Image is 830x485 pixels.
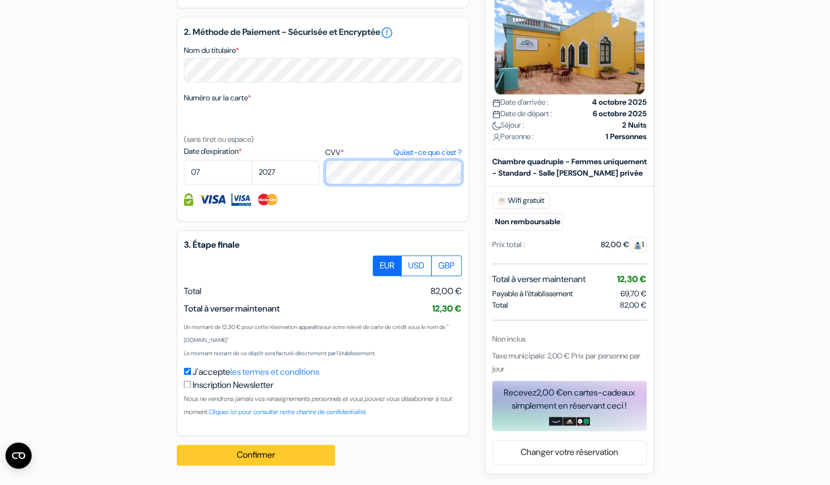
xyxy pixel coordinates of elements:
[401,255,432,276] label: USD
[431,285,462,298] span: 82,00 €
[492,273,586,286] span: Total à verser maintenant
[492,288,573,300] span: Payable à l’établissement
[592,97,647,108] strong: 4 octobre 2025
[620,300,647,311] span: 82,00 €
[184,303,280,314] span: Total à verser maintenant
[576,417,590,426] img: uber-uber-eats-card.png
[432,303,462,314] span: 12,30 €
[622,119,647,131] strong: 2 Nuits
[497,196,506,205] img: free_wifi.svg
[184,92,251,104] label: Numéro sur la carte
[492,193,550,209] span: Wifi gratuit
[184,285,201,297] span: Total
[184,134,254,144] small: (sans tiret ou espace)
[373,255,402,276] label: EUR
[5,442,32,469] button: Ouvrir le widget CMP
[492,239,525,250] div: Prix total :
[593,108,647,119] strong: 6 octobre 2025
[492,97,548,108] span: Date d'arrivée :
[231,193,251,206] img: Visa Electron
[393,147,461,158] a: Qu'est-ce que c'est ?
[549,417,563,426] img: amazon-card-no-text.png
[184,146,320,157] label: Date d'expiration
[256,193,279,206] img: Master Card
[199,193,226,206] img: Visa
[492,213,563,230] small: Non remboursable
[193,379,273,392] label: Inscription Newsletter
[492,300,508,311] span: Total
[492,122,500,130] img: moon.svg
[634,241,642,249] img: guest.svg
[536,387,563,398] span: 2,00 €
[431,255,462,276] label: GBP
[492,333,647,345] div: Non inclus
[492,99,500,107] img: calendar.svg
[492,108,552,119] span: Date de départ :
[492,133,500,141] img: user_icon.svg
[492,119,524,131] span: Séjour :
[184,350,376,357] small: Le montant restant de ce dépôt sera facturé directement par l'établissement.
[325,147,461,158] label: CVV
[230,366,319,378] a: les termes et conditions
[373,255,462,276] div: Basic radio toggle button group
[208,408,367,416] a: Cliquez ici pour consulter notre chartre de confidentialité.
[380,26,393,39] a: error_outline
[620,289,647,298] span: 69,70 €
[563,417,576,426] img: adidas-card.png
[193,366,319,379] label: J'accepte
[492,110,500,118] img: calendar.svg
[184,394,452,416] small: Nous ne vendrons jamais vos renseignements personnels et vous pouvez vous désabonner à tout moment.
[184,26,462,39] h5: 2. Méthode de Paiement - Sécurisée et Encryptée
[629,237,647,252] span: 1
[492,386,647,412] div: Recevez en cartes-cadeaux simplement en réservant ceci !
[184,239,462,250] h5: 3. Étape finale
[184,193,193,206] img: Information de carte de crédit entièrement encryptée et sécurisée
[177,445,335,465] button: Confirmer
[184,324,449,344] small: Un montant de 12,30 € pour cette réservation apparaîtra sur votre relevé de carte de crédit sous ...
[601,239,647,250] div: 82,00 €
[492,157,647,178] b: Chambre quadruple - Femmes uniquement - Standard - Salle [PERSON_NAME] privée
[606,131,647,142] strong: 1 Personnes
[493,442,646,463] a: Changer votre réservation
[492,131,534,142] span: Personne :
[617,273,647,285] span: 12,30 €
[492,351,641,374] span: Taxe municipale: 2,00 € Prix par personne par jour
[184,45,239,56] label: Nom du titulaire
